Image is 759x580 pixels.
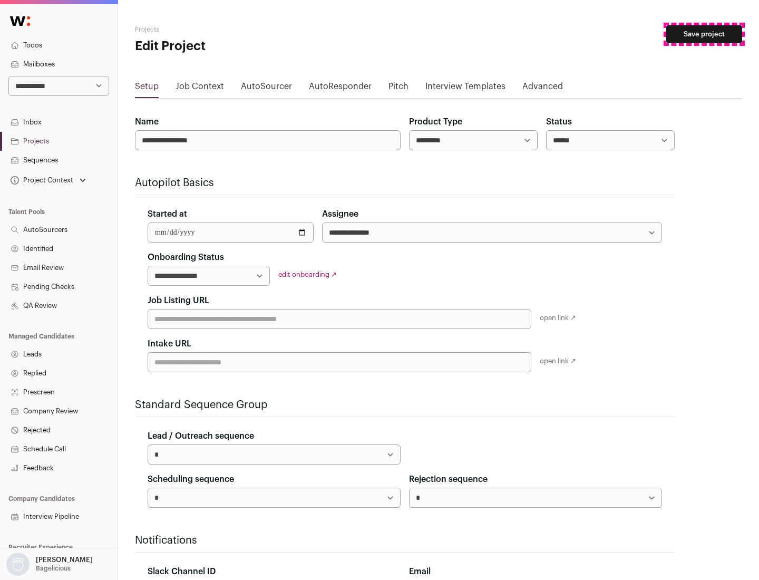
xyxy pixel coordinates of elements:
[409,565,662,578] div: Email
[409,473,488,486] label: Rejection sequence
[135,115,159,128] label: Name
[241,80,292,97] a: AutoSourcer
[135,38,337,55] h1: Edit Project
[148,565,216,578] label: Slack Channel ID
[135,25,337,34] h2: Projects
[425,80,505,97] a: Interview Templates
[148,337,191,350] label: Intake URL
[135,533,675,548] h2: Notifications
[388,80,408,97] a: Pitch
[148,294,209,307] label: Job Listing URL
[148,430,254,442] label: Lead / Outreach sequence
[135,398,675,412] h2: Standard Sequence Group
[135,176,675,190] h2: Autopilot Basics
[522,80,563,97] a: Advanced
[8,176,73,185] div: Project Context
[135,80,159,97] a: Setup
[278,271,337,278] a: edit onboarding ↗
[4,553,95,576] button: Open dropdown
[148,473,234,486] label: Scheduling sequence
[309,80,372,97] a: AutoResponder
[148,208,187,220] label: Started at
[176,80,224,97] a: Job Context
[546,115,572,128] label: Status
[409,115,462,128] label: Product Type
[36,564,71,573] p: Bagelicious
[322,208,358,220] label: Assignee
[4,11,36,32] img: Wellfound
[666,25,742,43] button: Save project
[6,553,30,576] img: nopic.png
[36,556,93,564] p: [PERSON_NAME]
[148,251,224,264] label: Onboarding Status
[8,173,88,188] button: Open dropdown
